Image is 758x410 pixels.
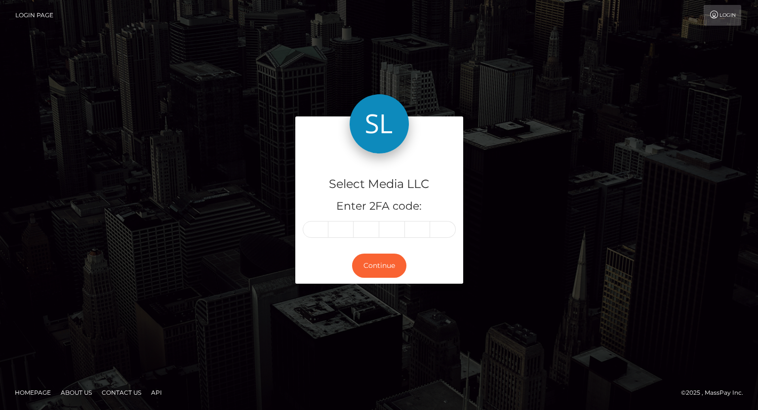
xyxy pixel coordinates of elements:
a: Login [704,5,741,26]
h4: Select Media LLC [303,176,456,193]
a: API [147,385,166,400]
div: © 2025 , MassPay Inc. [681,387,751,398]
a: Contact Us [98,385,145,400]
button: Continue [352,254,406,278]
a: About Us [57,385,96,400]
img: Select Media LLC [350,94,409,153]
a: Login Page [15,5,53,26]
a: Homepage [11,385,55,400]
h5: Enter 2FA code: [303,199,456,214]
